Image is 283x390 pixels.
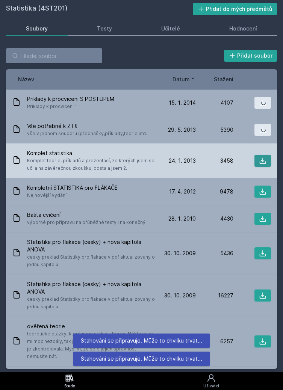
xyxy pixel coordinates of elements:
[196,188,233,195] div: 9478
[164,250,196,257] span: 30. 10. 2009
[27,149,155,157] span: Komplet statistika
[214,75,233,83] button: Stažení
[209,21,277,36] a: Hodnocení
[64,383,75,389] div: Study
[6,21,68,36] a: Soubory
[27,330,155,360] span: teoretické otázky, které jsem stáhla z borce. Některé se mi moc nezdály, tak jsem poslala [PERSON...
[6,48,102,63] input: Hledej soubor
[196,292,233,299] div: 16227
[27,323,155,330] span: ověřená teorie
[18,75,34,83] button: Název
[196,250,233,257] div: 5436
[169,188,196,195] span: 17. 4. 2012
[173,75,190,83] span: Datum
[27,103,114,110] span: Priklady k procviceni 1
[229,25,257,32] div: Hodnocení
[73,352,210,366] div: Stahování se připravuje. Může to chvilku trvat…
[27,238,155,253] span: Statistika pro flakace (cesky) + nova kapitola ANOVA
[27,157,155,172] span: Komplet teorie, příkladů a prezentací, ze kterých jsem se učila na závěrečnou zkoušku, dostala js...
[169,99,196,107] span: 15. 1. 2014
[97,25,112,32] div: Testy
[6,3,193,15] h2: Statistika (4ST201)
[224,50,277,62] button: Přidat soubor
[196,99,233,107] div: 4107
[168,126,196,134] span: 29. 5. 2013
[27,122,147,130] span: Vše potřebné k ZT!!
[196,215,233,222] div: 4430
[77,21,132,36] a: Testy
[196,126,233,134] div: 5390
[196,338,233,345] div: 6257
[169,157,196,165] span: 24. 1. 2013
[27,130,147,137] span: vše v jednom souboru (přednášky,příklady,teorie atd.
[27,184,118,192] span: Kompletní STATISTIKA pro FLÁKAČE
[27,253,155,268] span: cesky preklad Statistiky pro flakace v pdf aktualizovany o jednu kapitolu
[193,3,277,15] button: Přidat do mých předmětů
[203,383,219,389] div: Uživatel
[141,21,200,36] a: Učitelé
[27,95,114,103] span: Priklady k procviceni S POSTUPEM
[173,75,196,83] button: Datum
[27,211,145,219] span: Bašta cvičení
[27,219,145,226] span: výborné pro přípravu na přůběžné testy i na konečný
[27,192,118,199] span: Nejnovější vydání
[139,372,283,390] a: Uživatel
[168,215,196,222] span: 28. 1. 2010
[27,280,155,296] span: Statistika pro flakace (cesky) + nova kapitola ANOVA
[164,292,196,299] span: 30. 10. 2009
[161,25,180,32] div: Učitelé
[27,296,155,311] span: cesky preklad Statistiky pro flakace v pdf aktualizovany o jednu kapitolu
[73,334,210,348] div: Stahování se připravuje. Může to chvilku trvat…
[26,25,48,32] div: Soubory
[196,157,233,165] div: 3458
